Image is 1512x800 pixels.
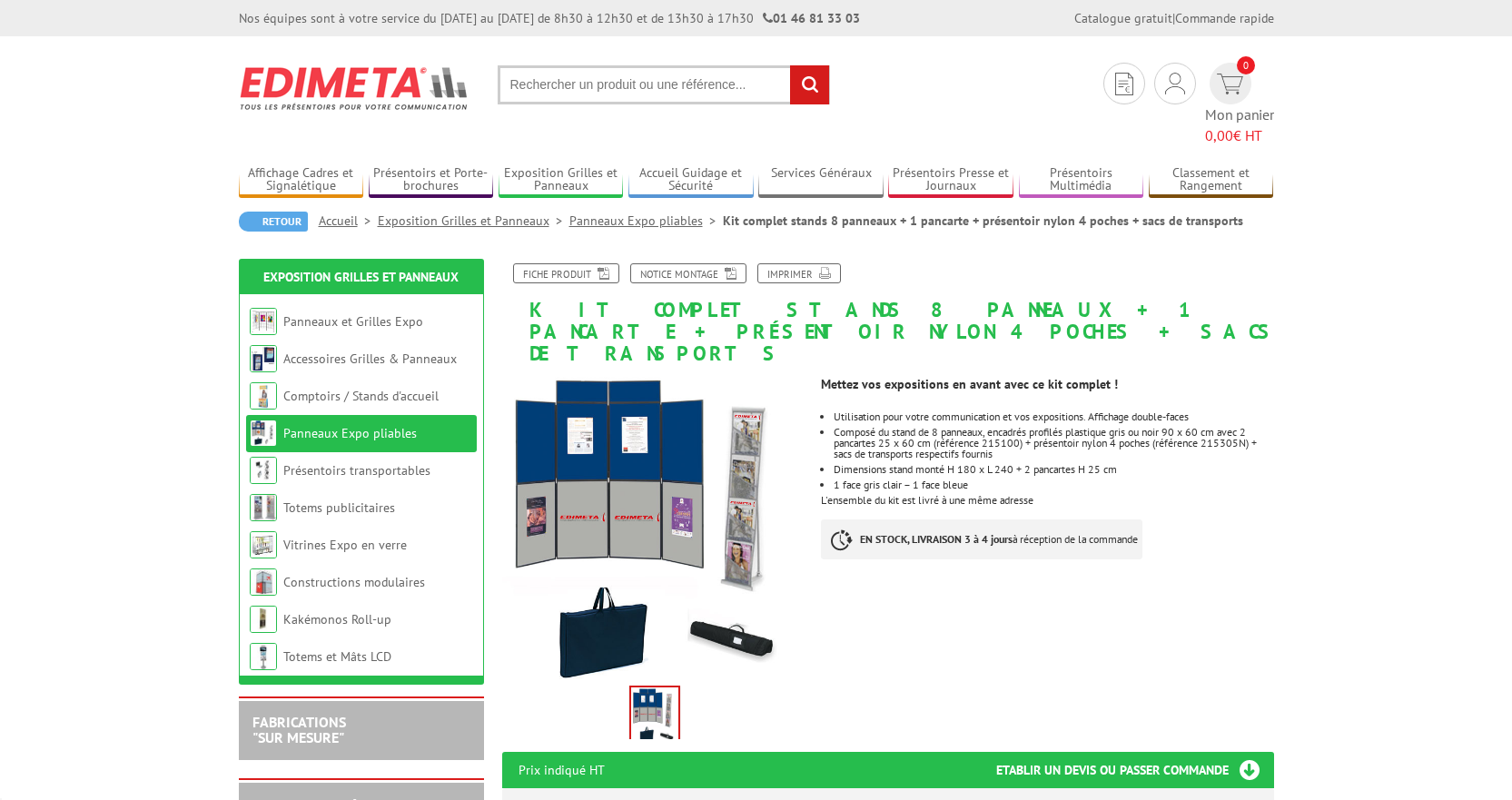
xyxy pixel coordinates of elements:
a: Accueil [319,212,378,229]
li: Dimensions stand monté H 180 x L 240 + 2 pancartes H 25 cm [834,464,1273,475]
a: Exposition Grilles et Panneaux [263,269,459,285]
a: Exposition Grilles et Panneaux [378,212,569,229]
a: Présentoirs transportables [283,462,430,479]
strong: EN STOCK, LIVRAISON 3 à 4 jours [860,532,1013,546]
td: Mettez vos expositions en avant avec ce kit complet ! [821,375,1243,393]
img: devis rapide [1217,74,1243,94]
li: Utilisation pour votre communication et vos expositions. Affichage double-faces [834,411,1273,422]
a: Classement et Rangement [1149,165,1274,195]
input: Rechercher un produit ou une référence... [498,65,830,104]
img: Totems publicitaires [250,494,277,521]
span: 0 [1237,56,1255,74]
strong: 01 46 81 33 03 [763,10,860,26]
a: Présentoirs et Porte-brochures [369,165,494,195]
a: Fiche produit [513,263,619,283]
a: Retour [239,212,308,232]
li: 1 face gris clair – 1 face bleue [834,479,1273,490]
img: Présentoirs transportables [250,457,277,484]
a: Panneaux et Grilles Expo [283,313,423,330]
span: € HT [1205,125,1274,146]
div: L'ensemble du kit est livré à une même adresse [821,364,1287,578]
img: Panneaux et Grilles Expo [250,308,277,335]
img: Comptoirs / Stands d'accueil [250,382,277,410]
img: Constructions modulaires [250,568,277,596]
img: Edimeta [239,54,470,122]
a: Commande rapide [1175,10,1274,26]
a: Services Généraux [758,165,884,195]
img: Accessoires Grilles & Panneaux [250,345,277,372]
a: devis rapide 0 Mon panier 0,00€ HT [1205,63,1274,146]
p: Prix indiqué HT [519,752,605,788]
img: Totems et Mâts LCD [250,643,277,670]
span: 0,00 [1205,126,1233,144]
a: Imprimer [757,263,841,283]
a: Totems et Mâts LCD [283,648,391,665]
a: Vitrines Expo en verre [283,537,407,553]
div: | [1074,9,1274,27]
img: Kakémonos Roll-up [250,606,277,633]
a: Panneaux Expo pliables [569,212,723,229]
div: Nos équipes sont à votre service du [DATE] au [DATE] de 8h30 à 12h30 et de 13h30 à 17h30 [239,9,860,27]
li: Kit complet stands 8 panneaux + 1 pancarte + présentoir nylon 4 poches + sacs de transports [723,212,1243,230]
a: Constructions modulaires [283,574,425,590]
h1: Kit complet stands 8 panneaux + 1 pancarte + présentoir nylon 4 poches + sacs de transports [489,263,1288,365]
h3: Etablir un devis ou passer commande [996,752,1274,788]
img: panneaux_pliables_215994_1.jpg [502,373,808,679]
span: Mon panier [1205,104,1274,146]
img: Vitrines Expo en verre [250,531,277,558]
a: Notice Montage [630,263,746,283]
img: devis rapide [1165,73,1185,94]
a: Kakémonos Roll-up [283,611,391,627]
a: Comptoirs / Stands d'accueil [283,388,439,404]
a: Affichage Cadres et Signalétique [239,165,364,195]
li: Composé du stand de 8 panneaux, encadrés profilés plastique gris ou noir 90 x 60 cm avec 2 pancar... [834,427,1273,459]
img: panneaux_pliables_215994_1.jpg [631,687,678,744]
a: Accessoires Grilles & Panneaux [283,351,457,367]
img: devis rapide [1115,73,1133,95]
input: rechercher [790,65,829,104]
img: Panneaux Expo pliables [250,420,277,447]
a: Présentoirs Presse et Journaux [888,165,1013,195]
a: Totems publicitaires [283,499,395,516]
a: Exposition Grilles et Panneaux [499,165,624,195]
a: FABRICATIONS"Sur Mesure" [252,713,346,747]
a: Présentoirs Multimédia [1019,165,1144,195]
a: Accueil Guidage et Sécurité [628,165,754,195]
a: Panneaux Expo pliables [283,425,417,441]
p: à réception de la commande [821,519,1142,559]
a: Catalogue gratuit [1074,10,1172,26]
